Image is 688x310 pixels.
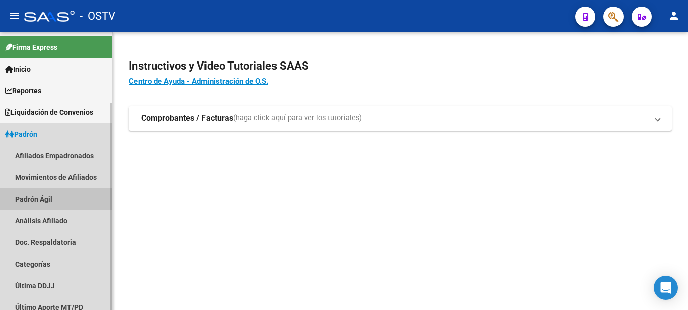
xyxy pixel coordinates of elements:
span: - OSTV [80,5,115,27]
mat-expansion-panel-header: Comprobantes / Facturas(haga click aquí para ver los tutoriales) [129,106,672,131]
div: Open Intercom Messenger [654,276,678,300]
span: Liquidación de Convenios [5,107,93,118]
span: (haga click aquí para ver los tutoriales) [233,113,362,124]
mat-icon: menu [8,10,20,22]
span: Inicio [5,64,31,75]
h2: Instructivos y Video Tutoriales SAAS [129,56,672,76]
strong: Comprobantes / Facturas [141,113,233,124]
a: Centro de Ayuda - Administración de O.S. [129,77,268,86]
mat-icon: person [668,10,680,22]
span: Firma Express [5,42,57,53]
span: Padrón [5,129,37,140]
span: Reportes [5,85,41,96]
